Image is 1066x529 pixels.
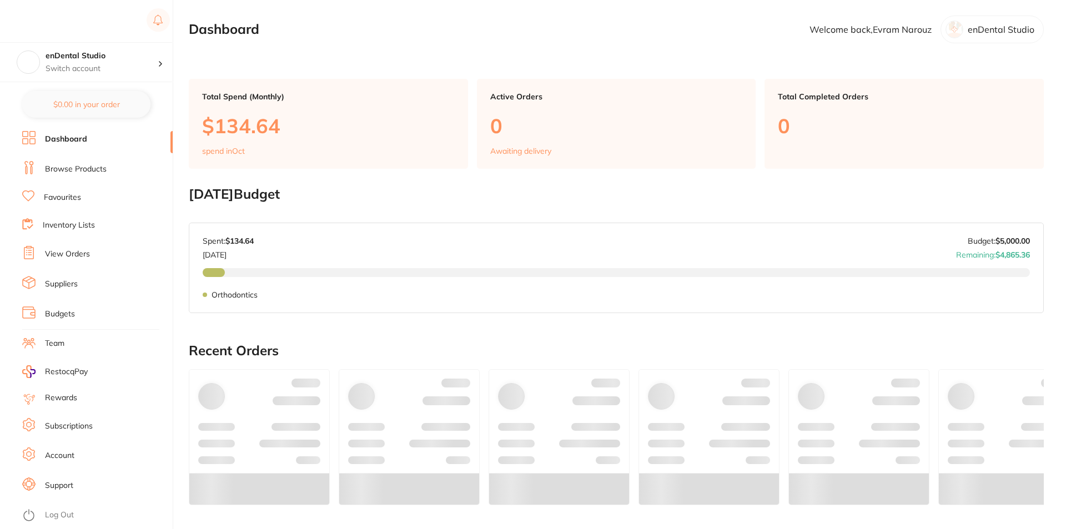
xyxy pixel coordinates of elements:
strong: $134.64 [225,236,254,246]
p: spend in Oct [202,147,245,155]
p: Switch account [46,63,158,74]
span: RestocqPay [45,366,88,377]
a: Account [45,450,74,461]
a: Suppliers [45,279,78,290]
p: 0 [778,114,1030,137]
img: RestocqPay [22,365,36,378]
a: Browse Products [45,164,107,175]
a: Support [45,480,73,491]
p: 0 [490,114,743,137]
a: Subscriptions [45,421,93,432]
h2: Dashboard [189,22,259,37]
p: Total Completed Orders [778,92,1030,101]
h4: enDental Studio [46,51,158,62]
strong: $4,865.36 [995,250,1030,260]
a: Team [45,338,64,349]
a: View Orders [45,249,90,260]
h2: [DATE] Budget [189,187,1044,202]
a: RestocqPay [22,365,88,378]
p: enDental Studio [968,24,1034,34]
a: Log Out [45,510,74,521]
p: Orthodontics [212,290,258,299]
a: Total Completed Orders0 [765,79,1044,169]
a: Active Orders0Awaiting delivery [477,79,756,169]
p: Welcome back, Evram Narouz [809,24,932,34]
a: Budgets [45,309,75,320]
a: Restocq Logo [22,8,93,34]
p: $134.64 [202,114,455,137]
img: enDental Studio [17,51,39,73]
a: Favourites [44,192,81,203]
button: Log Out [22,507,169,525]
a: Total Spend (Monthly)$134.64spend inOct [189,79,468,169]
a: Inventory Lists [43,220,95,231]
p: Budget: [968,236,1030,245]
a: Rewards [45,392,77,404]
p: [DATE] [203,246,254,259]
p: Spent: [203,236,254,245]
p: Awaiting delivery [490,147,551,155]
p: Total Spend (Monthly) [202,92,455,101]
h2: Recent Orders [189,343,1044,359]
button: $0.00 in your order [22,91,150,118]
p: Remaining: [956,246,1030,259]
strong: $5,000.00 [995,236,1030,246]
p: Active Orders [490,92,743,101]
img: Restocq Logo [22,14,93,28]
a: Dashboard [45,134,87,145]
